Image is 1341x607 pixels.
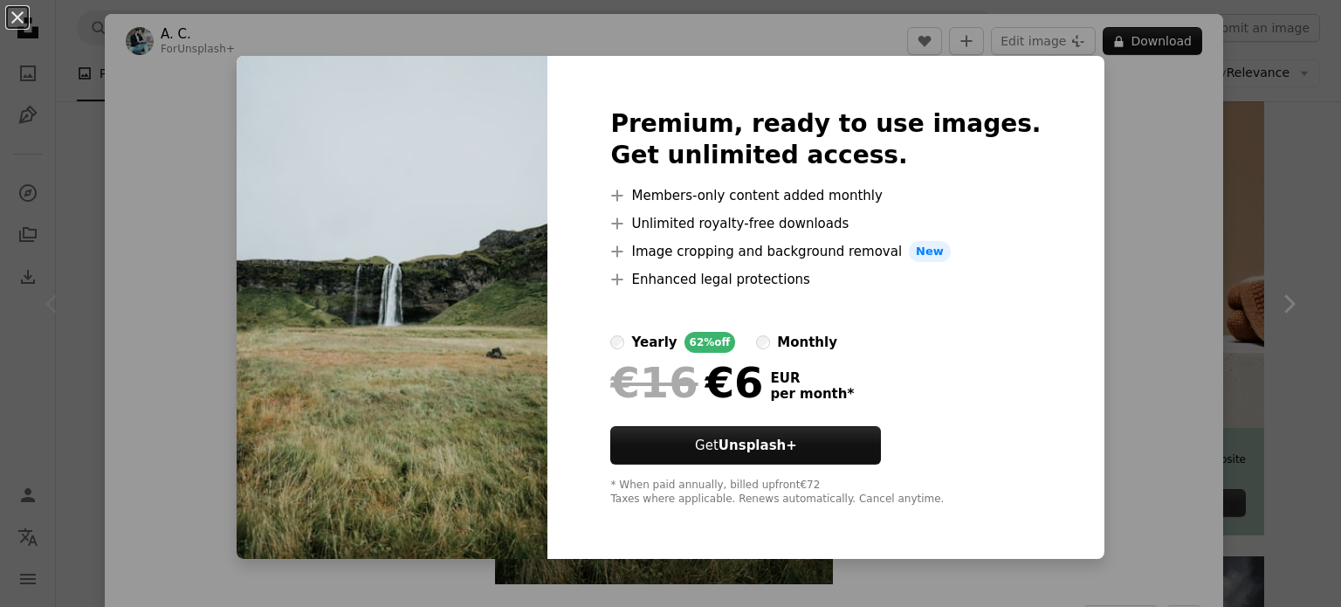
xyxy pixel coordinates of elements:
span: €16 [610,360,698,405]
li: Members-only content added monthly [610,185,1041,206]
div: * When paid annually, billed upfront €72 Taxes where applicable. Renews automatically. Cancel any... [610,479,1041,507]
input: yearly62%off [610,335,624,349]
div: €6 [610,360,763,405]
li: Image cropping and background removal [610,241,1041,262]
div: 62% off [684,332,736,353]
span: EUR [770,370,854,386]
div: yearly [631,332,677,353]
li: Unlimited royalty-free downloads [610,213,1041,234]
li: Enhanced legal protections [610,269,1041,290]
input: monthly [756,335,770,349]
span: New [909,241,951,262]
button: GetUnsplash+ [610,426,881,465]
img: premium_photo-1664360971553-ef987221fd47 [237,56,547,559]
div: monthly [777,332,837,353]
span: per month * [770,386,854,402]
strong: Unsplash+ [719,438,797,453]
h2: Premium, ready to use images. Get unlimited access. [610,108,1041,171]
